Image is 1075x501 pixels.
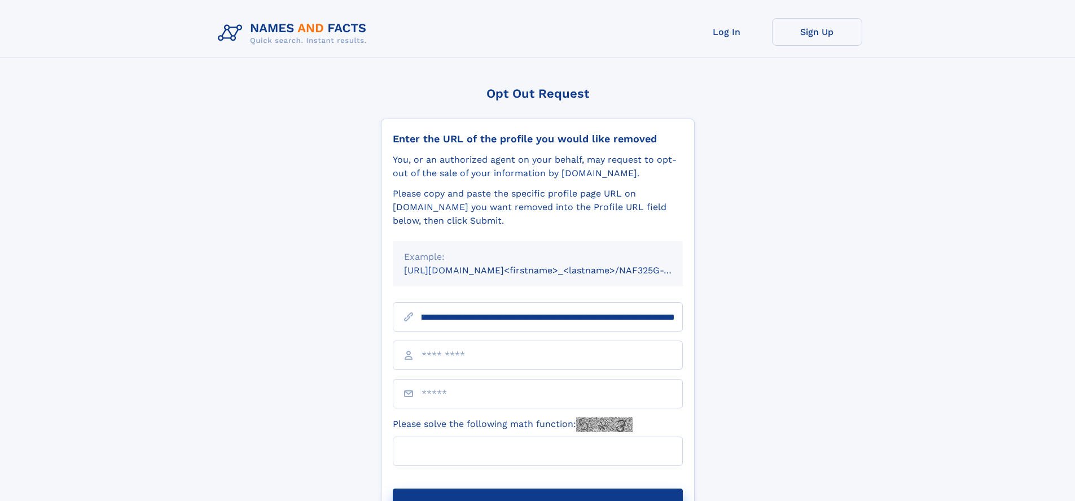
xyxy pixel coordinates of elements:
[393,153,683,180] div: You, or an authorized agent on your behalf, may request to opt-out of the sale of your informatio...
[213,18,376,49] img: Logo Names and Facts
[772,18,862,46] a: Sign Up
[393,417,633,432] label: Please solve the following math function:
[393,133,683,145] div: Enter the URL of the profile you would like removed
[381,86,695,101] div: Opt Out Request
[404,265,704,276] small: [URL][DOMAIN_NAME]<firstname>_<lastname>/NAF325G-xxxxxxxx
[404,250,672,264] div: Example:
[682,18,772,46] a: Log In
[393,187,683,228] div: Please copy and paste the specific profile page URL on [DOMAIN_NAME] you want removed into the Pr...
